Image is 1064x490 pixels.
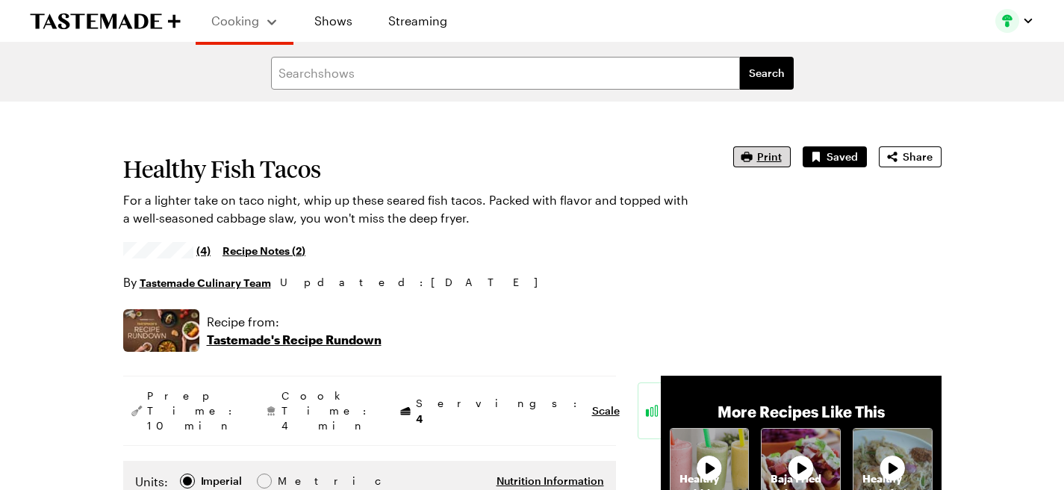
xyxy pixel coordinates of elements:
[749,66,785,81] span: Search
[211,13,259,28] span: Cooking
[281,388,374,433] span: Cook Time: 4 min
[140,274,271,291] a: Tastemade Culinary Team
[30,13,181,30] a: To Tastemade Home Page
[278,473,309,489] div: Metric
[416,396,585,427] span: Servings:
[201,473,243,489] span: Imperial
[803,146,867,167] button: Unsave Recipe
[211,6,279,36] button: Cooking
[497,474,604,489] button: Nutrition Information
[280,274,553,291] span: Updated : [DATE]
[201,473,242,489] div: Imperial
[123,273,271,291] p: By
[416,411,423,425] span: 4
[123,244,211,256] a: 5/5 stars from 4 reviews
[207,313,382,349] a: Recipe from:Tastemade's Recipe Rundown
[207,331,382,349] p: Tastemade's Recipe Rundown
[207,313,382,331] p: Recipe from:
[903,149,933,164] span: Share
[995,9,1034,33] button: Profile picture
[123,155,691,182] h1: Healthy Fish Tacos
[223,242,305,258] a: Recipe Notes (2)
[196,243,211,258] span: (4)
[123,309,199,352] img: Show where recipe is used
[718,401,885,422] p: More Recipes Like This
[757,149,782,164] span: Print
[879,146,942,167] button: Share
[147,388,240,433] span: Prep Time: 10 min
[123,191,691,227] p: For a lighter take on taco night, whip up these seared fish tacos. Packed with flavor and topped ...
[733,146,791,167] button: Print
[740,57,794,90] button: filters
[827,149,858,164] span: Saved
[278,473,311,489] span: Metric
[995,9,1019,33] img: Profile picture
[592,403,620,418] button: Scale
